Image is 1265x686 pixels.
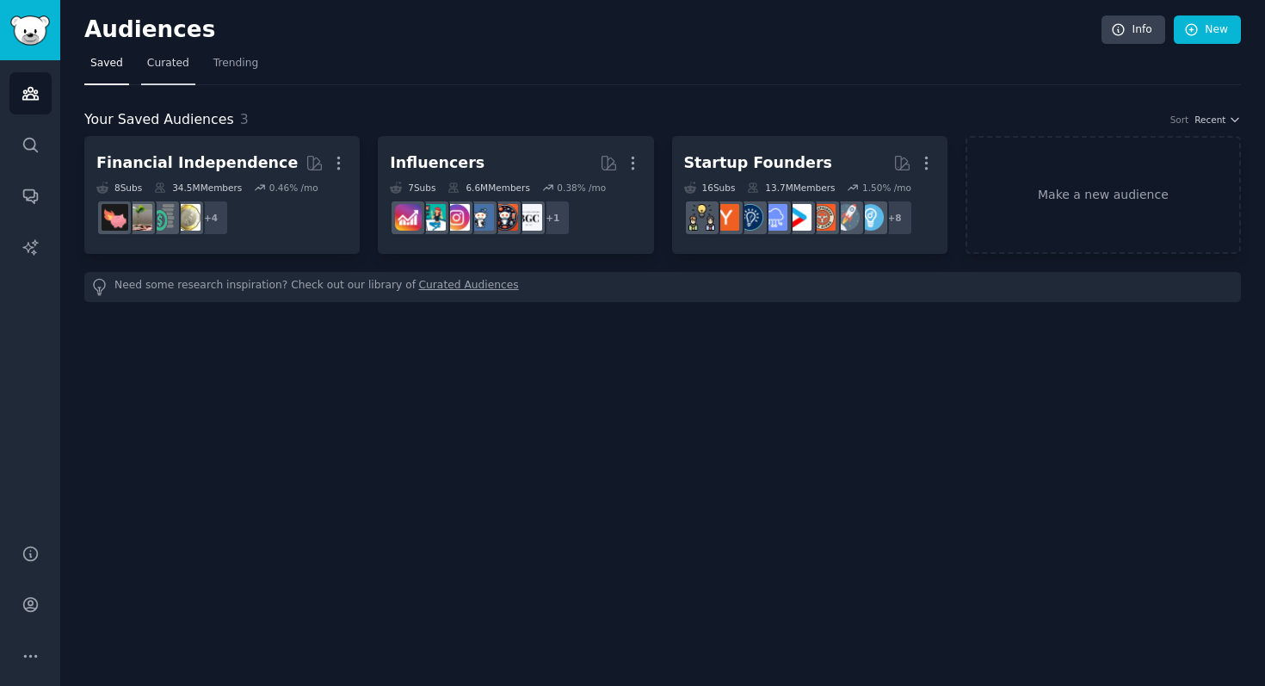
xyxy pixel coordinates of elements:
img: BeautyGuruChatter [515,204,542,231]
div: 0.46 % /mo [269,182,318,194]
div: 7 Sub s [390,182,435,194]
img: startup [785,204,811,231]
a: Curated Audiences [419,278,519,296]
div: Sort [1170,114,1189,126]
div: + 8 [877,200,913,236]
div: 8 Sub s [96,182,142,194]
img: socialmedia [491,204,518,231]
span: Your Saved Audiences [84,109,234,131]
div: Influencers [390,152,484,174]
img: Fire [126,204,152,231]
div: + 4 [193,200,229,236]
a: Trending [207,50,264,85]
img: GummySearch logo [10,15,50,46]
div: 6.6M Members [447,182,529,194]
div: Financial Independence [96,152,298,174]
span: Trending [213,56,258,71]
img: InstagramGrowthTips [395,204,422,231]
img: ycombinator [713,204,739,231]
img: UKPersonalFinance [174,204,201,231]
img: Entrepreneurship [737,204,763,231]
img: SaaS [761,204,787,231]
div: 0.38 % /mo [557,182,606,194]
img: FinancialPlanning [150,204,176,231]
div: Startup Founders [684,152,832,174]
span: Recent [1194,114,1225,126]
h2: Audiences [84,16,1101,44]
div: Need some research inspiration? Check out our library of [84,272,1241,302]
a: Startup Founders16Subs13.7MMembers1.50% /mo+8EntrepreneurstartupsEntrepreneurRideAlongstartupSaaS... [672,136,947,254]
a: Influencers7Subs6.6MMembers0.38% /mo+1BeautyGuruChattersocialmediaInstagramInstagramMarketinginfl... [378,136,653,254]
span: Saved [90,56,123,71]
img: fatFIRE [102,204,128,231]
span: 3 [240,111,249,127]
a: Curated [141,50,195,85]
div: 13.7M Members [747,182,835,194]
img: startups [833,204,860,231]
a: Make a new audience [966,136,1241,254]
a: Saved [84,50,129,85]
a: New [1174,15,1241,45]
button: Recent [1194,114,1241,126]
img: Entrepreneur [857,204,884,231]
img: InstagramMarketing [443,204,470,231]
div: 34.5M Members [154,182,242,194]
div: + 1 [534,200,571,236]
img: EntrepreneurRideAlong [809,204,836,231]
img: Instagram [467,204,494,231]
div: 1.50 % /mo [862,182,911,194]
a: Info [1101,15,1165,45]
a: Financial Independence8Subs34.5MMembers0.46% /mo+4UKPersonalFinanceFinancialPlanningFirefatFIRE [84,136,360,254]
span: Curated [147,56,189,71]
div: 16 Sub s [684,182,736,194]
img: influencermarketing [419,204,446,231]
img: growmybusiness [688,204,715,231]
